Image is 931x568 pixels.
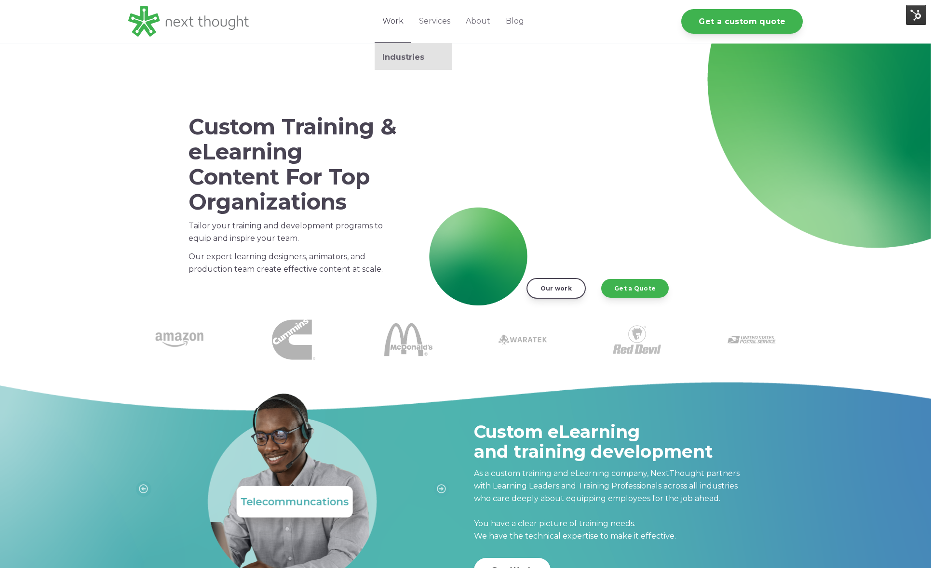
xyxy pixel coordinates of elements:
[434,481,449,497] button: Next slide
[906,5,926,25] img: HubSpot Tools Menu Toggle
[189,220,397,245] p: Tailor your training and development programs to equip and inspire your team.
[375,53,452,62] a: Industries
[499,316,547,364] img: Waratek logo
[601,279,669,297] a: Get a Quote
[526,278,586,298] a: Our work
[384,316,432,364] img: McDonalds 1
[450,106,739,269] iframe: NextThought Reel
[681,9,803,34] a: Get a custom quote
[136,481,151,497] button: Previous slide
[474,421,713,462] span: Custom eLearning and training development
[474,469,740,541] span: As a custom training and eLearning company, NextThought partners with Learning Leaders and Traini...
[272,318,315,361] img: Cummins
[155,316,203,364] img: amazon-1
[613,316,661,364] img: Red Devil
[189,114,397,214] h1: Custom Training & eLearning Content For Top Organizations
[728,316,776,364] img: USPS
[128,6,249,37] img: LG - NextThought Logo
[189,251,397,276] p: Our expert learning designers, animators, and production team create effective content at scale.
